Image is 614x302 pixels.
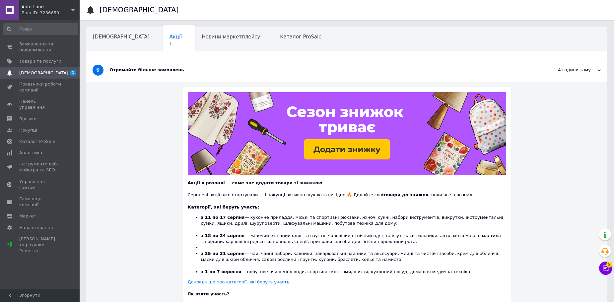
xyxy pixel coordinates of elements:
[201,269,241,274] b: з 1 по 7 вересня
[170,41,182,46] span: 1
[70,70,76,76] span: 1
[599,262,612,275] button: Чат з покупцем8
[19,41,61,53] span: Замовлення та повідомлення
[93,34,150,40] span: [DEMOGRAPHIC_DATA]
[383,192,429,197] b: товари до знижок
[19,139,55,145] span: Каталог ProSale
[188,180,322,185] b: Акції в розпалі — саме час додати товари зі знижкою
[188,205,259,210] b: Категорії, які беруть участь:
[3,23,78,35] input: Пошук
[188,279,290,284] u: Докладніше про категорії, які беруть участь
[19,213,36,219] span: Маркет
[100,6,179,14] h1: [DEMOGRAPHIC_DATA]
[19,225,53,231] span: Налаштування
[606,262,612,268] span: 8
[201,233,245,238] b: з 18 по 24 серпня
[202,34,260,40] span: Новини маркетплейсу
[19,196,61,208] span: Гаманець компанії
[201,251,506,269] li: — чай, чайні набори, кавники, заварювальні чайники та аксесуари, мийні та чистячі засоби, крем дл...
[188,186,506,198] div: Серпневі акції вже стартували — і покупці активно шукають вигідне 🔥 Додайте свої , поки все в роз...
[188,291,230,296] b: Як взяти участь?
[201,233,506,245] li: — жіночий етнічний одяг та взуття, чоловічий етнічний одяг та взуття, світильники, авто, мото мас...
[19,70,68,76] span: [DEMOGRAPHIC_DATA]
[22,4,71,10] span: Auto-Land
[201,215,245,220] b: з 11 по 17 серпня
[19,179,61,191] span: Управління сайтом
[201,251,245,256] b: з 25 по 31 серпня
[201,214,506,233] li: — кухонне приладдя, міські та спортивні рюкзаки, жіночі сукні, набори інструментів, викрутки, інс...
[19,98,61,110] span: Панель управління
[19,127,37,133] span: Покупці
[19,58,61,64] span: Товари та послуги
[19,116,36,122] span: Відгуки
[109,67,534,73] div: Отримайте більше замовлень
[19,248,61,254] div: Prom топ
[280,34,321,40] span: Каталог ProSale
[534,67,601,73] div: 4 години тому
[19,150,42,156] span: Аналітика
[22,10,80,16] div: Ваш ID: 3286650
[188,279,291,284] a: Докладніше про категорії, які беруть участь.
[19,236,61,254] span: [PERSON_NAME] та рахунки
[19,81,61,93] span: Показники роботи компанії
[170,34,182,40] span: Акції
[19,161,61,173] span: Інструменти веб-майстра та SEO
[201,269,506,275] li: — побутове очищення води, спортивні костюми, шиття, кухонний посуд, домашня медична техніка.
